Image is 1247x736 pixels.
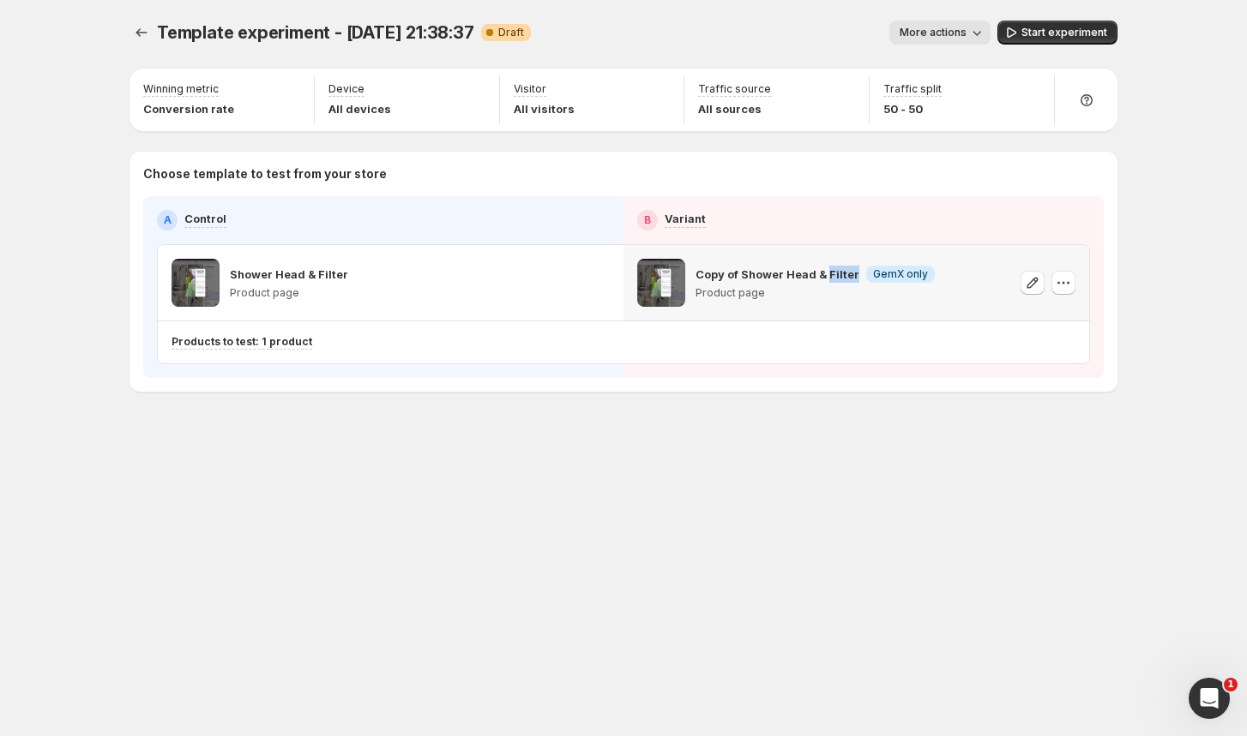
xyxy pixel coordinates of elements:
[696,266,859,283] p: Copy of Shower Head & Filter
[644,213,651,227] h2: B
[130,21,154,45] button: Experiments
[230,286,348,300] p: Product page
[514,82,546,96] p: Visitor
[157,22,474,43] span: Template experiment - [DATE] 21:38:37
[172,259,220,307] img: Shower Head & Filter
[230,266,348,283] p: Shower Head & Filter
[328,100,391,117] p: All devices
[873,267,928,281] span: GemX only
[514,100,575,117] p: All visitors
[164,213,172,227] h2: A
[997,21,1117,45] button: Start experiment
[900,26,967,39] span: More actions
[883,82,942,96] p: Traffic split
[143,100,234,117] p: Conversion rate
[1224,678,1238,691] span: 1
[698,100,771,117] p: All sources
[696,286,935,300] p: Product page
[328,82,364,96] p: Device
[143,82,219,96] p: Winning metric
[1189,678,1230,719] iframe: Intercom live chat
[184,210,226,227] p: Control
[637,259,685,307] img: Copy of Shower Head & Filter
[1021,26,1107,39] span: Start experiment
[143,165,1104,183] p: Choose template to test from your store
[498,26,524,39] span: Draft
[172,335,312,349] p: Products to test: 1 product
[698,82,771,96] p: Traffic source
[665,210,706,227] p: Variant
[889,21,991,45] button: More actions
[883,100,942,117] p: 50 - 50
